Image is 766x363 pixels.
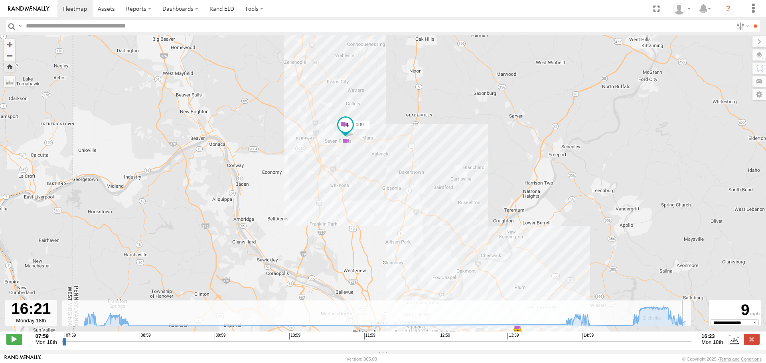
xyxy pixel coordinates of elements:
span: Mon 18th Aug 2025 [36,339,57,345]
label: Map Settings [752,89,766,100]
span: 11:59 [364,333,375,339]
div: © Copyright 2025 - [682,357,762,361]
label: Play/Stop [6,334,22,344]
span: 14:59 [582,333,594,339]
span: 09:59 [215,333,226,339]
label: Close [744,334,760,344]
a: Visit our Website [4,355,41,363]
i: ? [722,2,734,15]
span: 12:59 [439,333,450,339]
label: Search Query [17,20,23,32]
strong: 16:23 [701,333,723,339]
button: Zoom Home [4,61,15,72]
label: Search Filter Options [733,20,750,32]
span: 08:59 [140,333,151,339]
div: Version: 305.03 [347,357,377,361]
strong: 07:59 [36,333,57,339]
img: rand-logo.svg [8,6,49,12]
span: 10:59 [289,333,300,339]
label: Measure [4,76,15,87]
span: Mon 18th Aug 2025 [701,339,723,345]
a: Terms and Conditions [719,357,762,361]
span: 009 [356,122,364,128]
div: 9 [710,301,760,319]
div: Christopher Murdy [670,3,693,15]
span: 13:59 [507,333,519,339]
button: Zoom out [4,50,15,61]
button: Zoom in [4,39,15,50]
span: 07:59 [65,333,76,339]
